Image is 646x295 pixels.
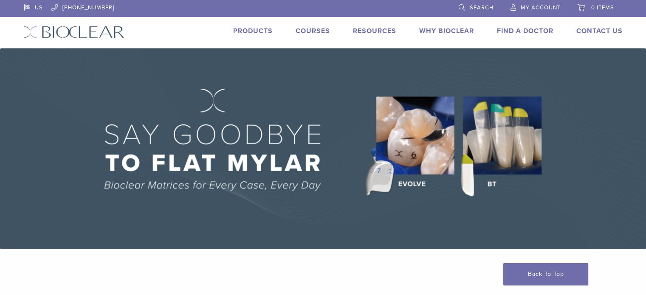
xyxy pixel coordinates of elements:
a: Courses [296,27,330,35]
span: 0 items [591,4,614,11]
a: Back To Top [503,263,588,285]
a: Find A Doctor [497,27,553,35]
a: Why Bioclear [419,27,474,35]
span: Search [470,4,494,11]
span: My Account [521,4,561,11]
a: Contact Us [576,27,623,35]
a: Resources [353,27,396,35]
img: Bioclear [24,26,124,38]
a: Products [233,27,273,35]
